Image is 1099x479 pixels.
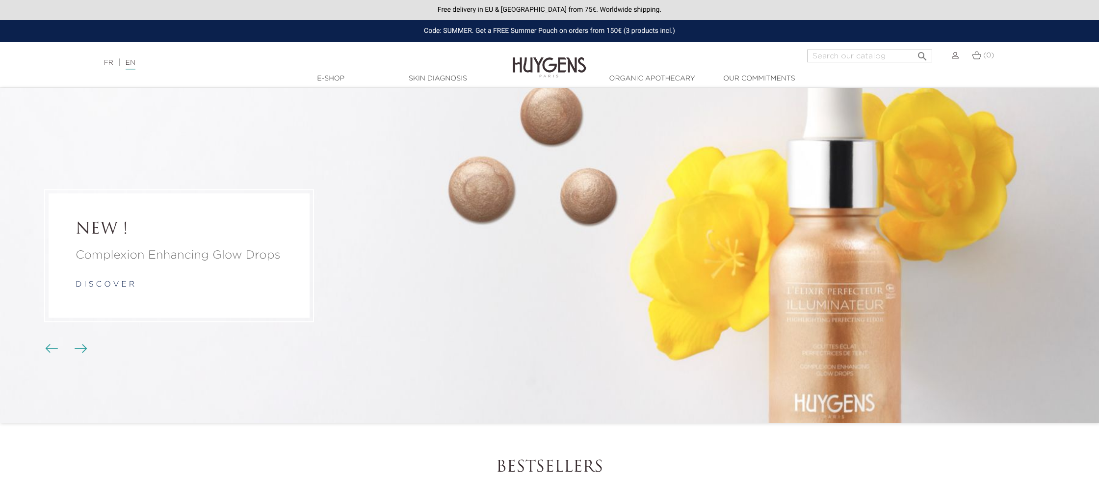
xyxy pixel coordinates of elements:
[76,220,283,239] a: NEW !
[603,74,701,84] a: Organic Apothecary
[513,41,586,79] img: Huygens
[807,50,932,62] input: Search
[126,59,135,70] a: EN
[277,458,822,477] h2: Bestsellers
[282,74,380,84] a: E-Shop
[76,246,283,264] a: Complexion Enhancing Glow Drops
[983,52,994,59] span: (0)
[914,47,931,60] button: 
[99,57,451,69] div: |
[49,342,81,356] div: Carousel buttons
[710,74,808,84] a: Our commitments
[389,74,487,84] a: Skin Diagnosis
[104,59,113,66] a: FR
[76,281,134,289] a: d i s c o v e r
[916,48,928,59] i: 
